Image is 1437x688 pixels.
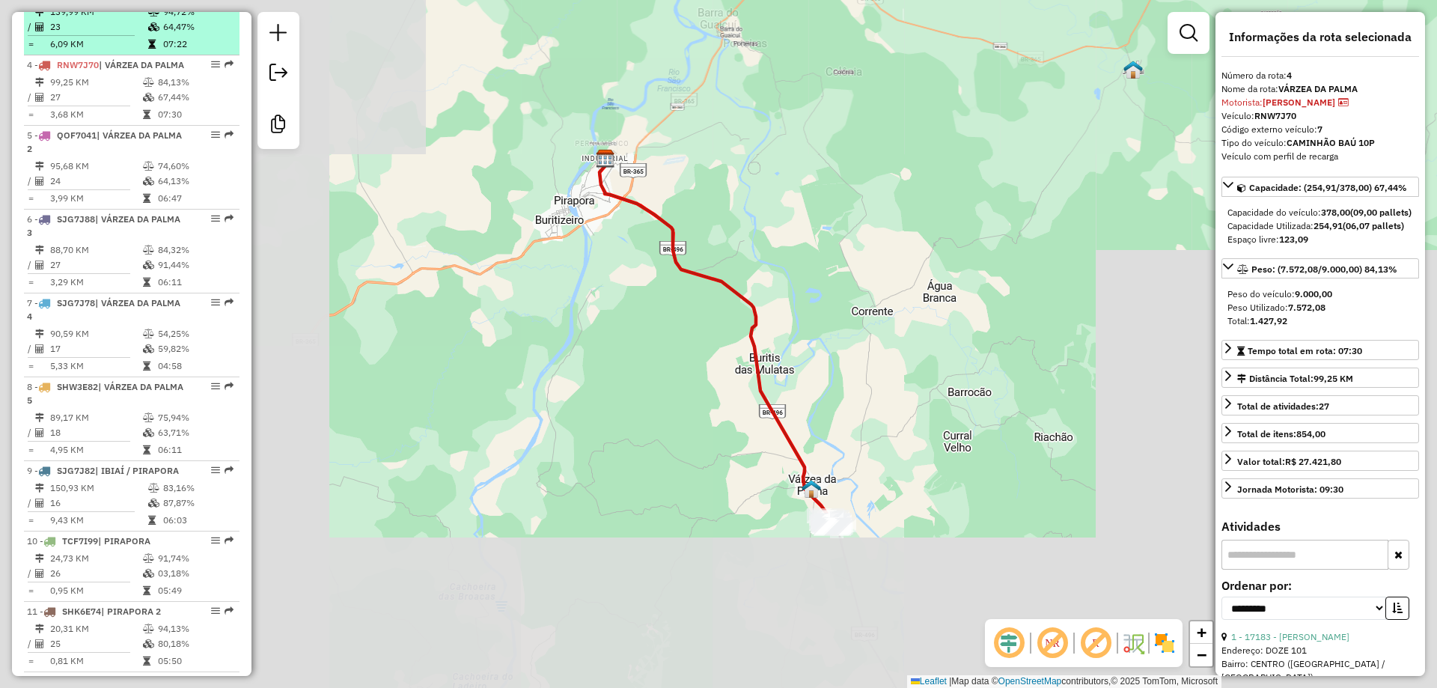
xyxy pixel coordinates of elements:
[1174,18,1203,48] a: Exibir filtros
[1221,200,1419,252] div: Capacidade: (254,91/378,00) 67,44%
[27,341,34,356] td: /
[1317,124,1322,135] strong: 7
[949,676,951,687] span: |
[157,341,233,356] td: 59,82%
[35,554,44,563] i: Distância Total
[1221,30,1419,44] h4: Informações da rota selecionada
[1314,220,1343,231] strong: 254,91
[143,657,150,666] i: Tempo total em rota
[27,425,34,440] td: /
[27,636,34,651] td: /
[49,90,142,105] td: 27
[225,606,234,615] em: Rota exportada
[95,465,179,476] span: | IBIAÍ / PIRAPORA
[1251,264,1397,275] span: Peso: (7.572,08/9.000,00) 84,13%
[1227,233,1413,246] div: Espaço livre:
[49,442,142,457] td: 4,95 KM
[1221,69,1419,82] div: Número da rota:
[49,621,142,636] td: 20,31 KM
[35,484,44,493] i: Distância Total
[143,344,154,353] i: % de utilização da cubagem
[263,109,293,143] a: Criar modelo
[49,326,142,341] td: 90,59 KM
[1385,597,1409,620] button: Ordem crescente
[27,465,179,476] span: 9 -
[1263,97,1335,108] strong: [PERSON_NAME]
[27,297,180,322] span: 7 -
[57,465,95,476] span: SJG7J82
[1121,631,1145,655] img: Fluxo de ruas
[596,149,615,168] img: Amaral Pirapora
[1227,219,1413,233] div: Capacidade Utilizada:
[27,275,34,290] td: =
[1221,109,1419,123] div: Veículo:
[49,174,142,189] td: 24
[1221,150,1419,163] div: Veículo com perfil de recarga
[157,410,233,425] td: 75,94%
[57,381,98,392] span: SHW3E82
[211,606,220,615] em: Opções
[27,130,182,154] span: | VÁRZEA DA PALMA 2
[1221,657,1419,684] div: Bairro: CENTRO ([GEOGRAPHIC_DATA] / [GEOGRAPHIC_DATA])
[148,516,156,525] i: Tempo total em rota
[162,37,234,52] td: 07:22
[35,78,44,87] i: Distância Total
[1221,395,1419,415] a: Total de atividades:27
[27,130,182,154] span: 5 -
[1350,207,1412,218] strong: (09,00 pallets)
[1250,315,1287,326] strong: 1.427,92
[62,535,98,547] span: TCF7I99
[162,496,234,511] td: 87,87%
[263,18,293,52] a: Nova sessão e pesquisa
[35,7,44,16] i: Distância Total
[157,90,233,105] td: 67,44%
[998,676,1062,687] a: OpenStreetMap
[49,75,142,90] td: 99,25 KM
[49,341,142,356] td: 17
[211,466,220,475] em: Opções
[27,381,183,406] span: | VÁRZEA DA PALMA 5
[148,484,159,493] i: % de utilização do peso
[27,213,180,238] span: | VÁRZEA DA PALMA 3
[1221,423,1419,443] a: Total de itens:854,00
[49,566,142,581] td: 26
[27,107,34,122] td: =
[802,479,821,499] img: VARZEA DA PALMA
[143,278,150,287] i: Tempo total em rota
[1221,451,1419,471] a: Valor total:R$ 27.421,80
[1254,110,1296,121] strong: RNW7J70
[62,606,101,617] span: SHK6E74
[157,243,233,258] td: 84,32%
[143,93,154,102] i: % de utilização da cubagem
[49,258,142,273] td: 27
[157,275,233,290] td: 06:11
[35,428,44,437] i: Total de Atividades
[157,174,233,189] td: 64,13%
[35,261,44,270] i: Total de Atividades
[143,78,154,87] i: % de utilização do peso
[49,654,142,669] td: 0,81 KM
[1221,123,1419,136] div: Código externo veículo:
[225,382,234,391] em: Rota exportada
[1248,345,1362,356] span: Tempo total em rota: 07:30
[49,513,147,528] td: 9,43 KM
[143,428,154,437] i: % de utilização da cubagem
[27,381,183,406] span: 8 -
[1227,314,1413,328] div: Total:
[148,7,159,16] i: % de utilização do peso
[49,410,142,425] td: 89,17 KM
[157,583,233,598] td: 05:49
[27,654,34,669] td: =
[1296,428,1325,439] strong: 854,00
[35,639,44,648] i: Total de Atividades
[1227,301,1413,314] div: Peso Utilizado:
[143,445,150,454] i: Tempo total em rota
[1221,281,1419,334] div: Peso: (7.572,08/9.000,00) 84,13%
[1197,623,1206,642] span: +
[1287,137,1375,148] strong: CAMINHÃO BAÚ 10P
[27,359,34,374] td: =
[99,59,184,70] span: | VÁRZEA DA PALMA
[211,130,220,139] em: Opções
[49,243,142,258] td: 88,70 KM
[1221,644,1419,657] div: Endereço: DOZE 101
